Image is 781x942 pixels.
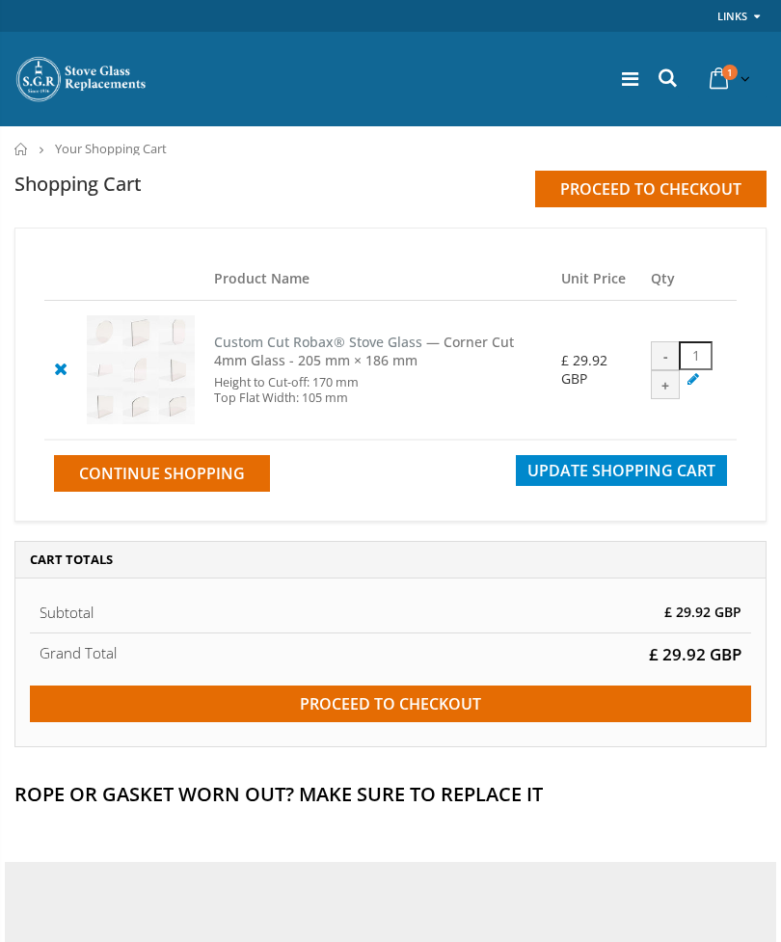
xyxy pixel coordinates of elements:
[651,370,680,399] div: +
[722,65,738,80] span: 1
[717,4,747,28] a: Links
[55,140,167,157] span: Your Shopping Cart
[527,460,715,481] span: Update Shopping Cart
[535,171,767,207] input: Proceed to checkout
[30,551,113,568] span: Cart Totals
[552,257,642,301] th: Unit Price
[214,333,514,369] span: — Corner Cut 4mm Glass - 205 mm × 186 mm
[561,351,607,387] span: £ 29.92 GBP
[79,463,245,484] span: Continue Shopping
[14,781,767,807] h2: Rope Or Gasket Worn Out? Make Sure To Replace It
[54,455,270,492] a: Continue Shopping
[664,603,741,621] span: £ 29.92 GBP
[14,55,149,103] img: Stove Glass Replacement
[651,341,680,370] div: -
[14,171,142,197] h1: Shopping Cart
[702,60,754,97] a: 1
[516,455,727,486] button: Update Shopping Cart
[641,257,737,301] th: Qty
[87,315,195,423] img: Custom Cut Robax® Stove Glass - Pool #2
[214,375,541,407] div: Height to Cut-off: 170 mm Top Flat Width: 105 mm
[204,257,551,301] th: Product Name
[649,643,741,665] span: £ 29.92 GBP
[14,143,29,155] a: Home
[40,643,117,662] strong: Grand Total
[30,686,751,722] input: Proceed to checkout
[622,66,638,92] a: Menu
[40,603,94,622] span: Subtotal
[214,333,422,351] a: Custom Cut Robax® Stove Glass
